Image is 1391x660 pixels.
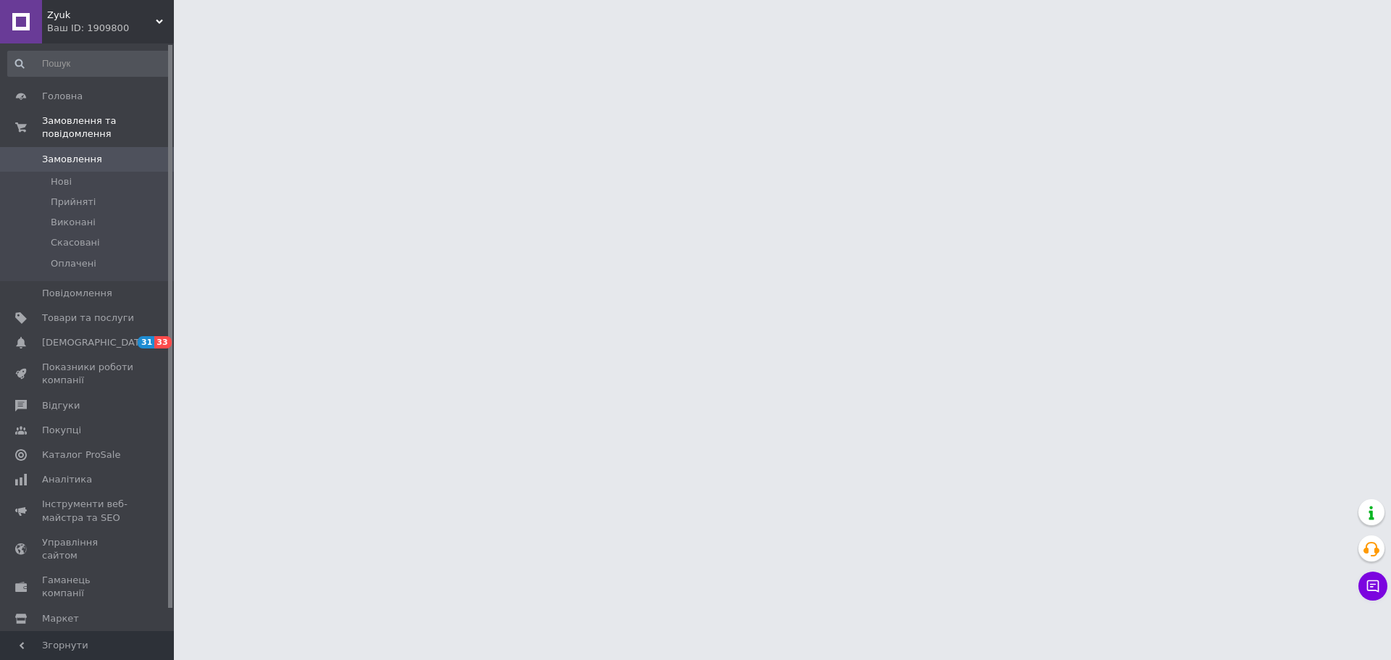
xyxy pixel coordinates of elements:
span: Повідомлення [42,287,112,300]
span: Відгуки [42,399,80,412]
span: Оплачені [51,257,96,270]
span: [DEMOGRAPHIC_DATA] [42,336,149,349]
span: 31 [138,336,154,348]
span: Товари та послуги [42,312,134,325]
span: Прийняті [51,196,96,209]
span: Замовлення [42,153,102,166]
span: Zyuk [47,9,156,22]
span: Покупці [42,424,81,437]
input: Пошук [7,51,171,77]
span: 33 [154,336,171,348]
div: Ваш ID: 1909800 [47,22,174,35]
span: Показники роботи компанії [42,361,134,387]
span: Головна [42,90,83,103]
span: Управління сайтом [42,536,134,562]
span: Аналітика [42,473,92,486]
span: Виконані [51,216,96,229]
span: Скасовані [51,236,100,249]
span: Гаманець компанії [42,574,134,600]
span: Інструменти веб-майстра та SEO [42,498,134,524]
span: Нові [51,175,72,188]
span: Маркет [42,612,79,625]
button: Чат з покупцем [1358,572,1387,601]
span: Каталог ProSale [42,448,120,461]
span: Замовлення та повідомлення [42,114,174,141]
